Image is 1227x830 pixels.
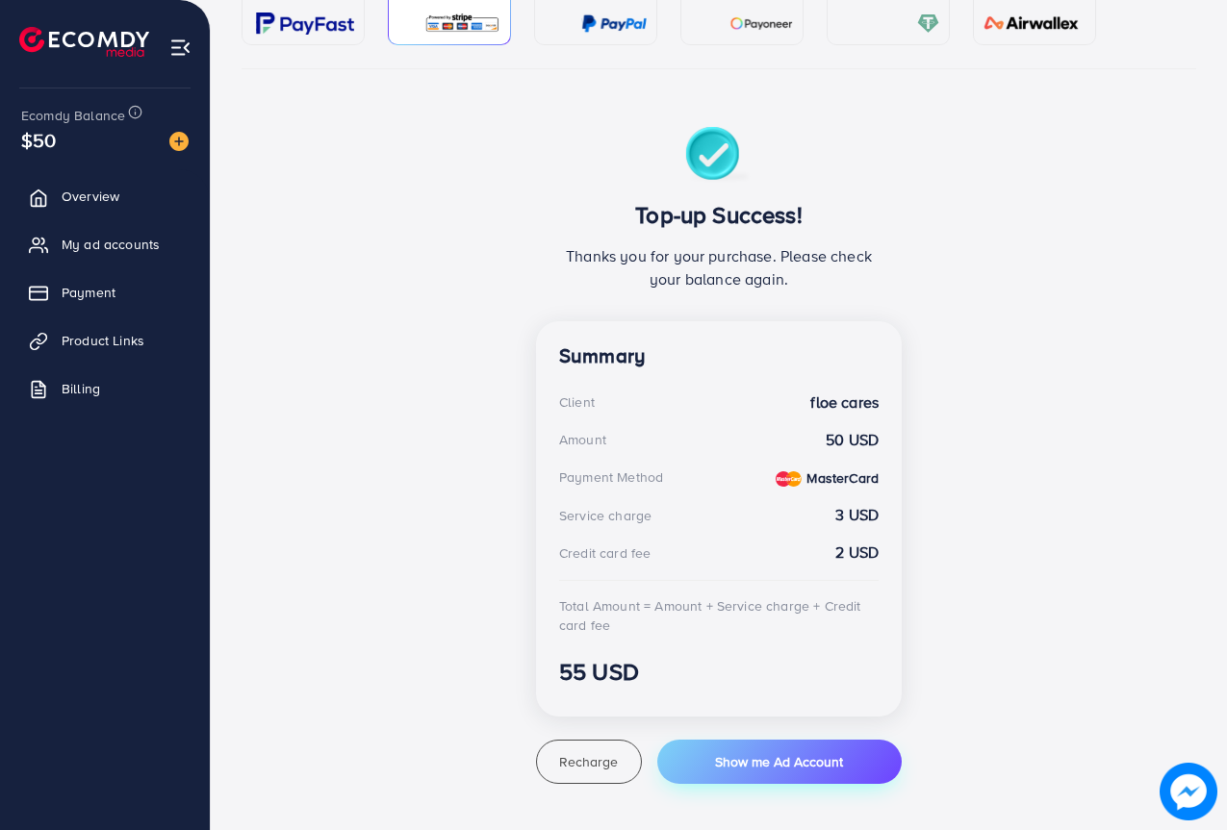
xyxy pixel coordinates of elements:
[19,27,149,57] img: logo
[559,201,879,229] h3: Top-up Success!
[62,331,144,350] span: Product Links
[559,543,651,563] div: Credit card fee
[559,752,618,771] span: Recharge
[559,430,606,449] div: Amount
[1160,763,1216,819] img: image
[917,13,939,35] img: card
[559,596,879,636] div: Total Amount = Amount + Service charge + Credit card fee
[14,177,195,215] a: Overview
[14,225,195,264] a: My ad accounts
[559,658,879,686] h3: 55 USD
[715,752,843,771] span: Show me Ad Account
[835,504,879,526] strong: 3 USD
[17,121,60,160] span: $50
[559,506,652,525] div: Service charge
[169,37,192,59] img: menu
[62,187,119,206] span: Overview
[776,471,802,487] img: credit
[685,127,754,186] img: success
[62,235,160,254] span: My ad accounts
[62,379,100,398] span: Billing
[559,344,879,368] h4: Summary
[256,13,354,35] img: card
[581,13,647,35] img: card
[21,106,125,125] span: Ecomdy Balance
[826,429,879,451] strong: 50 USD
[14,369,195,408] a: Billing
[835,541,879,564] strong: 2 USD
[14,321,195,360] a: Product Links
[559,467,663,487] div: Payment Method
[729,13,793,35] img: card
[978,13,1086,35] img: card
[810,391,879,414] strong: floe cares
[806,468,879,488] strong: MasterCard
[559,392,595,412] div: Client
[14,273,195,312] a: Payment
[536,740,642,784] button: Recharge
[169,132,189,151] img: image
[62,283,115,302] span: Payment
[424,13,500,35] img: card
[559,244,879,290] p: Thanks you for your purchase. Please check your balance again.
[657,740,902,784] button: Show me Ad Account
